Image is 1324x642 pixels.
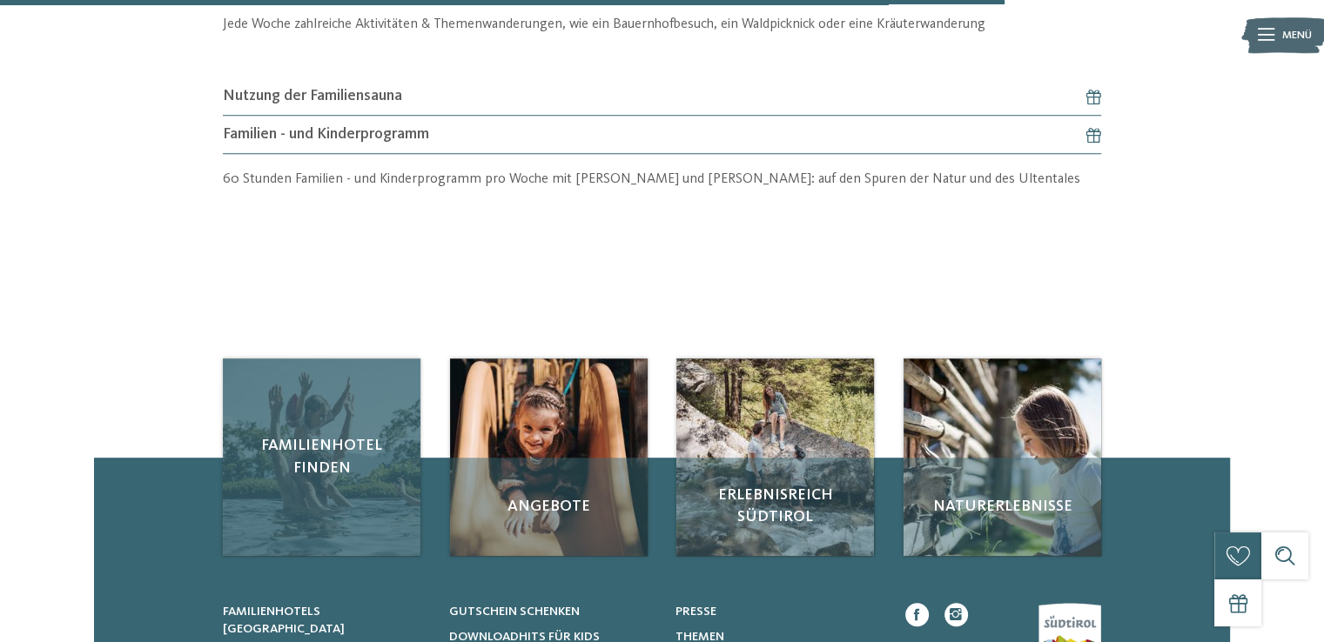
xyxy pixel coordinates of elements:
a: Familienhotels [GEOGRAPHIC_DATA] [223,603,429,638]
span: Familienhotel finden [239,435,405,478]
img: 5=4 Familienurlaub zum Freundschaftspreis [904,358,1101,556]
span: Gutschein schenken [449,605,580,618]
span: Presse [675,605,716,618]
a: 5=4 Familienurlaub zum Freundschaftspreis Erlebnisreich Südtirol [676,358,874,556]
span: Familien - und Kinderprogramm [223,124,429,145]
a: Presse [675,603,881,620]
p: 60 Stunden Familien - und Kinderprogramm pro Woche mit [PERSON_NAME] und [PERSON_NAME]: auf den S... [223,170,1101,190]
span: Familienhotels [GEOGRAPHIC_DATA] [223,605,345,635]
p: Jede Woche zahlreiche Aktivitäten & Themenwanderungen, wie ein Bauernhofbesuch, ein Waldpicknick ... [223,15,1101,35]
span: Angebote [466,496,632,518]
a: Gutschein schenken [449,603,655,620]
span: Erlebnisreich Südtirol [692,485,858,528]
span: Nutzung der Familiensauna [223,85,402,107]
a: 5=4 Familienurlaub zum Freundschaftspreis Angebote [450,358,648,556]
img: 5=4 Familienurlaub zum Freundschaftspreis [450,358,648,556]
span: Naturerlebnisse [919,496,1085,518]
img: 5=4 Familienurlaub zum Freundschaftspreis [676,358,874,556]
a: 5=4 Familienurlaub zum Freundschaftspreis Familienhotel finden [223,358,420,556]
a: 5=4 Familienurlaub zum Freundschaftspreis Naturerlebnisse [904,358,1101,556]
